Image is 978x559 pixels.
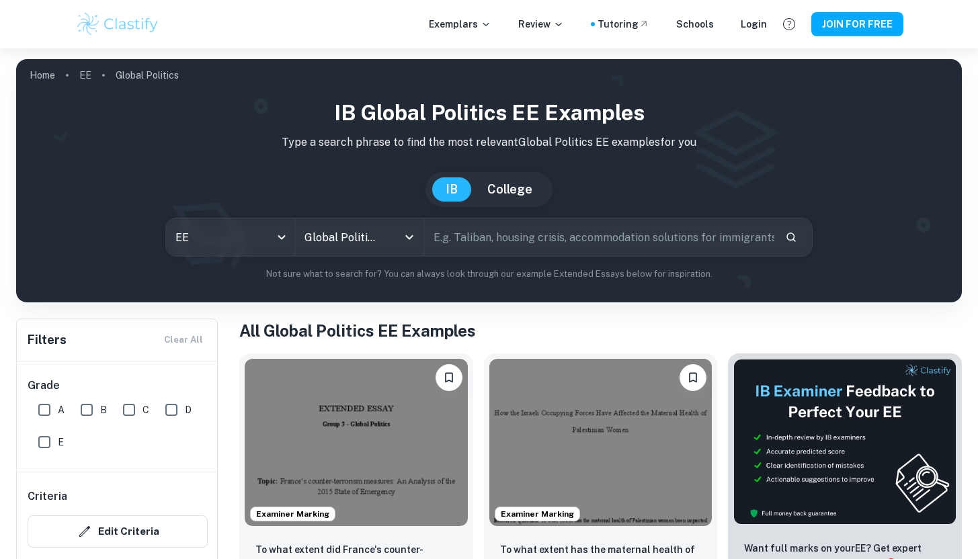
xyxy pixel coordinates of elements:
[429,17,491,32] p: Exemplars
[75,11,161,38] img: Clastify logo
[424,218,774,256] input: E.g. Taliban, housing crisis, accommodation solutions for immigrants...
[676,17,714,32] a: Schools
[166,218,294,256] div: EE
[58,435,64,449] span: E
[28,515,208,548] button: Edit Criteria
[185,402,192,417] span: D
[28,331,67,349] h6: Filters
[27,97,951,129] h1: IB Global Politics EE examples
[778,13,801,36] button: Help and Feedback
[489,359,712,526] img: Global Politics EE example thumbnail: To what extent has the maternal health o
[495,508,579,520] span: Examiner Marking
[27,134,951,150] p: Type a search phrase to find the most relevant Global Politics EE examples for you
[27,267,951,281] p: Not sure what to search for? You can always look through our example Extended Essays below for in...
[239,318,962,343] h1: All Global Politics EE Examples
[680,364,706,391] button: Please log in to bookmark exemplars
[28,378,208,394] h6: Grade
[741,17,767,32] a: Login
[30,66,55,85] a: Home
[245,359,468,526] img: Global Politics EE example thumbnail: To what extent did France's counter-terr
[436,364,462,391] button: Please log in to bookmark exemplars
[780,226,803,249] button: Search
[142,402,149,417] span: C
[598,17,649,32] a: Tutoring
[251,508,335,520] span: Examiner Marking
[116,68,179,83] p: Global Politics
[474,177,546,202] button: College
[79,66,91,85] a: EE
[58,402,65,417] span: A
[733,359,956,525] img: Thumbnail
[432,177,471,202] button: IB
[28,488,67,505] h6: Criteria
[811,12,903,36] button: JOIN FOR FREE
[100,402,107,417] span: B
[400,228,419,247] button: Open
[518,17,564,32] p: Review
[16,59,962,302] img: profile cover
